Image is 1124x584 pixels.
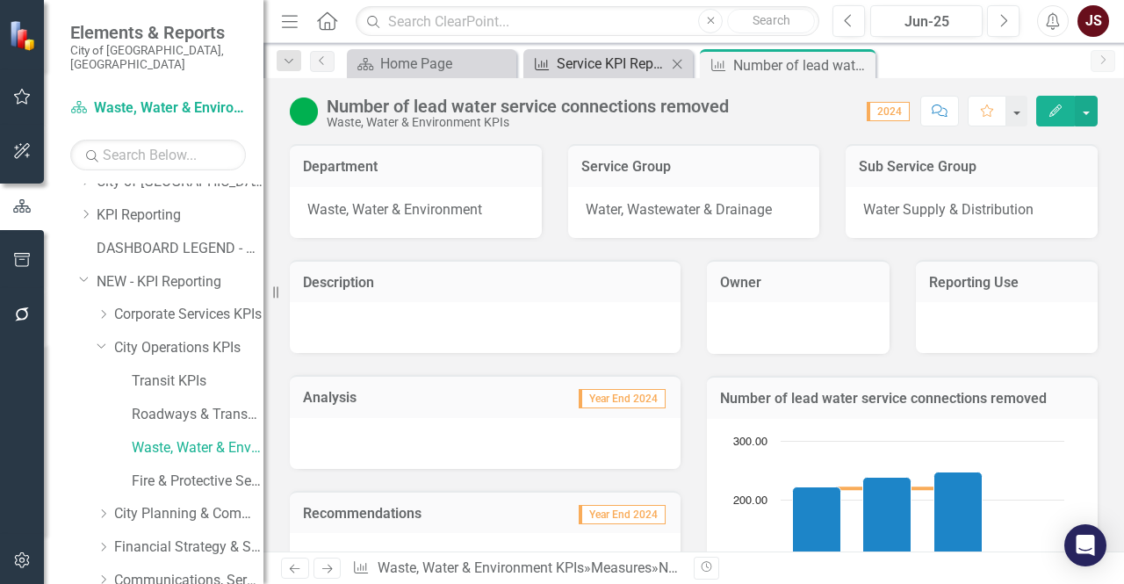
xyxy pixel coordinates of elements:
h3: Reporting Use [929,275,1085,291]
a: Fire & Protective Services KPIs [132,472,263,492]
h3: Owner [720,275,876,291]
a: City Operations KPIs [114,338,263,358]
a: Transit KPIs [132,371,263,392]
span: Waste, Water & Environment [307,201,482,218]
a: Home Page [351,53,512,75]
h3: Number of lead water service connections removed [720,391,1084,407]
h3: Department [303,159,529,175]
div: Open Intercom Messenger [1064,524,1106,566]
h3: Description [303,275,667,291]
text: 300.00 [733,436,767,448]
button: Jun-25 [870,5,983,37]
div: Number of lead water service connections removed [659,559,975,576]
a: Financial Strategy & Sustainability KPIs [114,537,263,558]
img: ClearPoint Strategy [8,19,40,52]
div: Jun-25 [876,11,976,32]
h3: Analysis [303,390,440,406]
a: Waste, Water & Environment KPIs [378,559,584,576]
a: KPI Reporting [97,205,263,226]
span: Year End 2024 [579,505,666,524]
div: Number of lead water service connections removed [733,54,871,76]
a: NEW - KPI Reporting [97,272,263,292]
a: Roadways & Transportation KPIs [132,405,263,425]
div: Waste, Water & Environment KPIs [327,116,729,129]
span: 2024 [867,102,910,121]
div: Number of lead water service connections removed [327,97,729,116]
span: Water, Wastewater & Drainage [586,201,772,218]
a: Waste, Water & Environment KPIs [70,98,246,119]
div: Service KPI Report [557,53,666,75]
span: Water Supply & Distribution [863,201,1034,218]
input: Search ClearPoint... [356,6,819,37]
a: Service KPI Report [528,53,666,75]
small: City of [GEOGRAPHIC_DATA], [GEOGRAPHIC_DATA] [70,43,246,72]
input: Search Below... [70,140,246,170]
span: Search [753,13,790,27]
div: » » [352,559,681,579]
span: Elements & Reports [70,22,246,43]
img: On Target [290,97,318,126]
div: Home Page [380,53,512,75]
a: DASHBOARD LEGEND - DO NOT DELETE [97,239,263,259]
h3: Recommendations [303,506,511,522]
h3: Service Group [581,159,807,175]
text: 200.00 [733,495,767,507]
button: JS [1077,5,1109,37]
a: City Planning & Community Services KPIs [114,504,263,524]
button: Search [727,9,815,33]
a: Corporate Services KPIs [114,305,263,325]
a: Waste, Water & Environment KPIs [132,438,263,458]
h3: Sub Service Group [859,159,1084,175]
span: Year End 2024 [579,389,666,408]
a: Measures [591,559,652,576]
